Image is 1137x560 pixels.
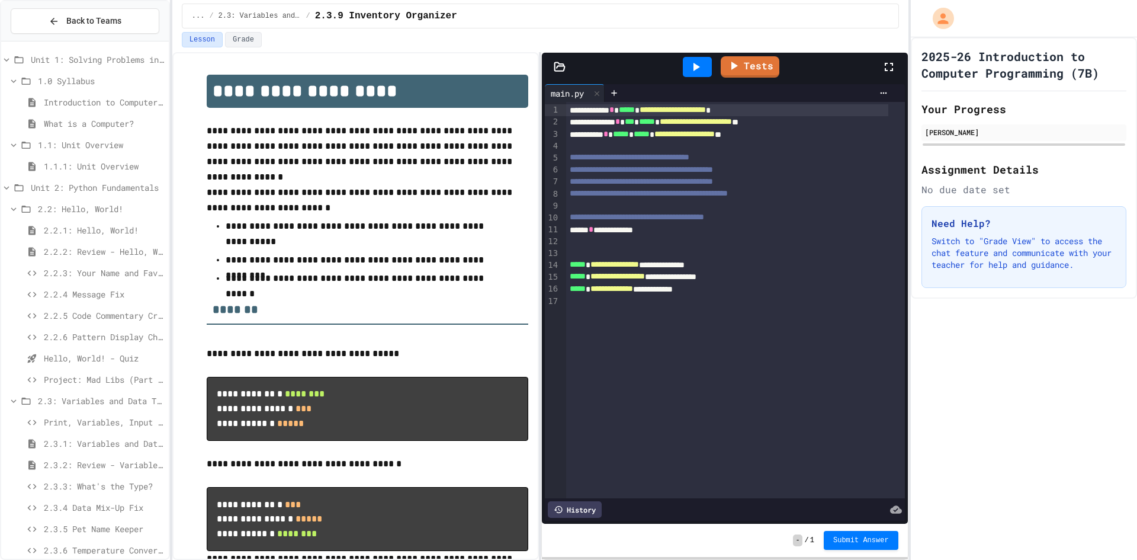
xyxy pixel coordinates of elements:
div: History [548,501,602,518]
div: 3 [545,129,560,140]
button: Submit Answer [824,531,898,550]
span: / [209,11,213,21]
div: main.py [545,84,605,102]
span: Unit 2: Python Fundamentals [31,181,164,194]
span: 2.2.5 Code Commentary Creator [44,309,164,322]
span: 2.3.4 Data Mix-Up Fix [44,501,164,514]
span: / [805,536,809,545]
div: 14 [545,260,560,271]
h1: 2025-26 Introduction to Computer Programming (7B) [921,48,1126,81]
a: Tests [721,56,779,78]
button: Lesson [182,32,223,47]
div: 15 [545,271,560,283]
div: 4 [545,140,560,152]
div: 7 [545,176,560,188]
span: 1 [810,536,814,545]
span: 2.3: Variables and Data Types [38,395,164,407]
span: Introduction to Computer Programming Syllabus [44,96,164,108]
div: 11 [545,224,560,236]
div: 16 [545,283,560,295]
span: 2.2.4 Message Fix [44,288,164,300]
div: 9 [545,200,560,212]
button: Grade [225,32,262,47]
span: ... [192,11,205,21]
span: 2.3.6 Temperature Converter [44,544,164,556]
span: 2.2.1: Hello, World! [44,224,164,236]
span: / [306,11,310,21]
span: Back to Teams [66,15,121,27]
span: Print, Variables, Input & Data Types Review [44,416,164,428]
div: My Account [920,5,957,32]
span: 2.2: Hello, World! [38,203,164,215]
span: Unit 1: Solving Problems in Computer Science [31,53,164,66]
h3: Need Help? [932,216,1116,231]
span: - [793,535,802,546]
p: Switch to "Grade View" to access the chat feature and communicate with your teacher for help and ... [932,235,1116,271]
div: 1 [545,104,560,116]
span: 2.3.2: Review - Variables and Data Types [44,459,164,471]
button: Back to Teams [11,8,159,34]
span: 1.1: Unit Overview [38,139,164,151]
div: 17 [545,296,560,308]
div: 2 [545,116,560,128]
div: 8 [545,188,560,200]
span: Hello, World! - Quiz [44,352,164,364]
span: What is a Computer? [44,117,164,130]
div: 5 [545,152,560,164]
span: Submit Answer [833,536,889,545]
div: No due date set [921,183,1126,197]
div: [PERSON_NAME] [925,127,1123,137]
span: Project: Mad Libs (Part 1) [44,373,164,386]
span: 2.3.3: What's the Type? [44,480,164,492]
span: 2.3.9 Inventory Organizer [315,9,457,23]
span: 1.1.1: Unit Overview [44,160,164,172]
span: 2.2.2: Review - Hello, World! [44,245,164,258]
div: 6 [545,164,560,176]
span: 2.3.1: Variables and Data Types [44,437,164,450]
h2: Your Progress [921,101,1126,117]
div: main.py [545,87,590,100]
div: 12 [545,236,560,248]
span: 1.0 Syllabus [38,75,164,87]
div: 13 [545,248,560,260]
div: 10 [545,212,560,224]
span: 2.3.5 Pet Name Keeper [44,523,164,535]
h2: Assignment Details [921,161,1126,178]
span: 2.2.3: Your Name and Favorite Movie [44,267,164,279]
span: 2.2.6 Pattern Display Challenge [44,331,164,343]
span: 2.3: Variables and Data Types [219,11,301,21]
